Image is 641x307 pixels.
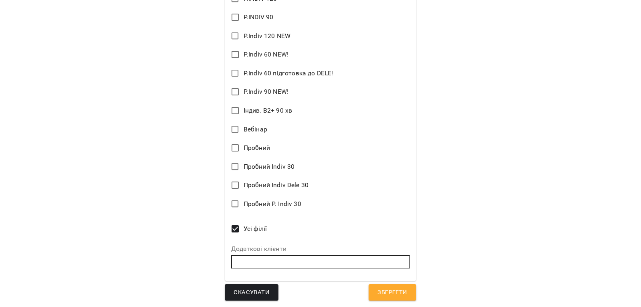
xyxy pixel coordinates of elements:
[244,224,267,234] span: Усі філії
[244,87,288,97] span: P.Indiv 90 NEW!
[369,284,416,301] button: Зберегти
[244,162,294,172] span: Пробний Indiv 30
[244,180,308,190] span: Пробний Indiv Dele 30
[377,287,407,298] span: Зберегти
[244,143,270,153] span: Пробний
[244,69,333,78] span: P.Indiv 60 підготовка до DELE!
[244,125,267,134] span: Вебінар
[244,50,288,59] span: P.Indiv 60 NEW!
[244,31,290,41] span: P.Indiv 120 NEW
[225,284,278,301] button: Скасувати
[231,246,409,252] label: Додаткові клієнти
[244,106,292,115] span: Індив. В2+ 90 хв
[244,12,273,22] span: P.INDIV 90
[244,199,301,209] span: Пробний P. Indiv 30
[234,287,270,298] span: Скасувати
